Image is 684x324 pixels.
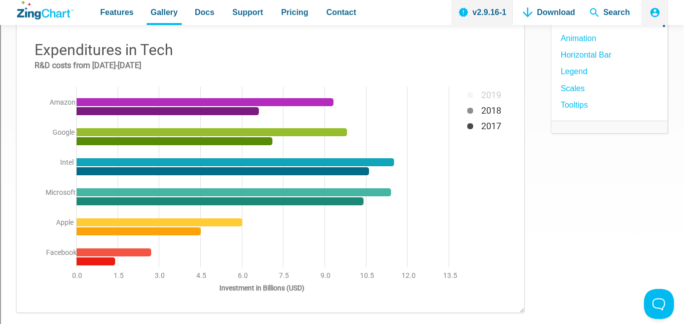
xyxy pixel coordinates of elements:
a: ZingChart Logo. Click to return to the homepage [17,1,74,20]
div: Rename [4,58,680,67]
span: Support [232,6,263,19]
div: Sort New > Old [4,13,680,22]
div: Delete [4,31,680,40]
span: Gallery [151,6,178,19]
span: Docs [195,6,214,19]
span: Features [100,6,134,19]
div: Move To ... [4,22,680,31]
div: Sign out [4,49,680,58]
div: Sort A > Z [4,4,680,13]
span: Contact [326,6,357,19]
div: Move To ... [4,67,680,76]
span: Pricing [281,6,308,19]
div: Options [4,40,680,49]
iframe: Toggle Customer Support [644,289,674,319]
